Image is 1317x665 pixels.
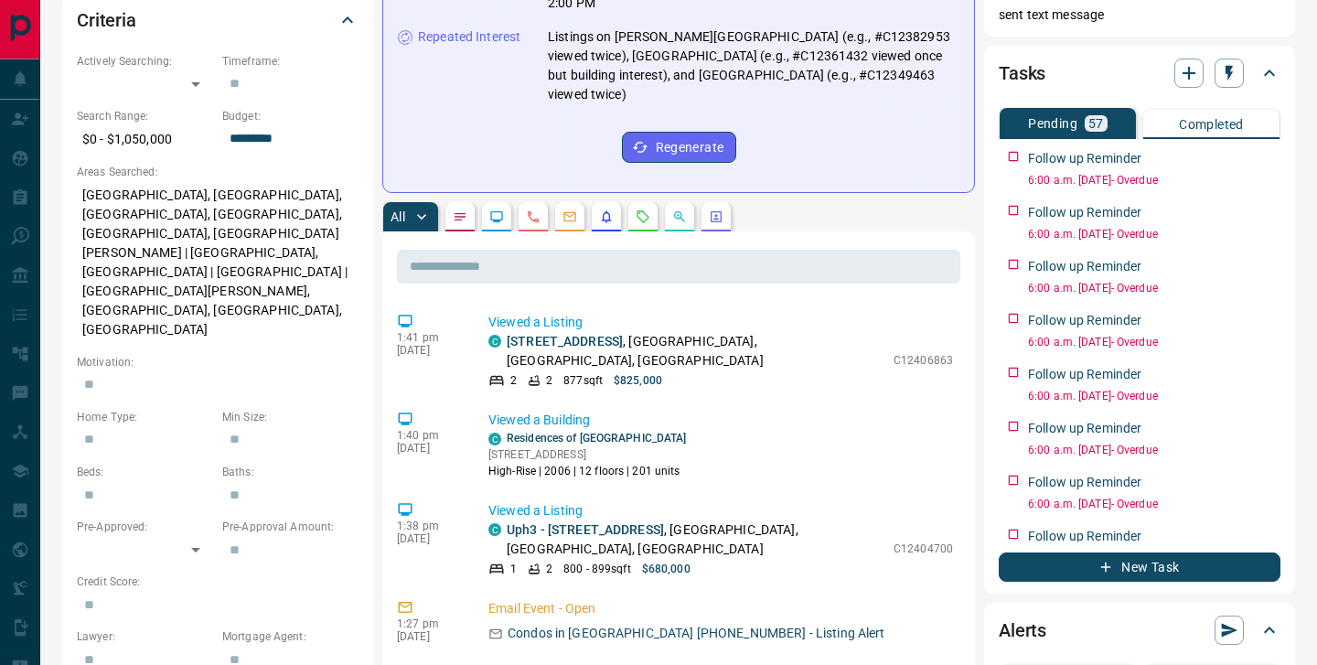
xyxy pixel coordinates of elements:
p: 6:00 a.m. [DATE] - Overdue [1028,388,1280,404]
p: Follow up Reminder [1028,311,1141,330]
p: Completed [1179,118,1244,131]
p: Areas Searched: [77,164,359,180]
h2: Alerts [999,616,1046,645]
p: , [GEOGRAPHIC_DATA], [GEOGRAPHIC_DATA], [GEOGRAPHIC_DATA] [507,520,884,559]
div: Tasks [999,51,1280,95]
p: $0 - $1,050,000 [77,124,213,155]
p: All [391,210,405,223]
p: 877 sqft [563,372,603,389]
p: Follow up Reminder [1028,257,1141,276]
button: Regenerate [622,132,736,163]
div: condos.ca [488,433,501,445]
svg: Lead Browsing Activity [489,209,504,224]
p: [STREET_ADDRESS] [488,446,687,463]
p: [DATE] [397,344,461,357]
p: 6:00 a.m. [DATE] - Overdue [1028,442,1280,458]
p: Pre-Approved: [77,519,213,535]
p: Email Event - Open [488,599,953,618]
p: Timeframe: [222,53,359,70]
p: 6:00 a.m. [DATE] - Overdue [1028,496,1280,512]
div: condos.ca [488,523,501,536]
p: Repeated Interest [418,27,520,47]
p: Follow up Reminder [1028,473,1141,492]
svg: Emails [562,209,577,224]
p: Condos in [GEOGRAPHIC_DATA] [PHONE_NUMBER] - Listing Alert [508,624,885,643]
p: Min Size: [222,409,359,425]
p: $680,000 [642,561,691,577]
p: High-Rise | 2006 | 12 floors | 201 units [488,463,687,479]
p: Actively Searching: [77,53,213,70]
p: Follow up Reminder [1028,527,1141,546]
svg: Calls [526,209,541,224]
p: 6:00 a.m. [DATE] - Overdue [1028,226,1280,242]
p: 1:41 pm [397,331,461,344]
p: 57 [1088,117,1104,130]
p: Follow up Reminder [1028,365,1141,384]
a: Residences of [GEOGRAPHIC_DATA] [507,432,687,445]
p: C12404700 [894,541,953,557]
h2: Criteria [77,5,136,35]
div: condos.ca [488,335,501,348]
p: 6:00 a.m. [DATE] - Overdue [1028,334,1280,350]
p: Listings on [PERSON_NAME][GEOGRAPHIC_DATA] (e.g., #C12382953 viewed twice), [GEOGRAPHIC_DATA] (e.... [548,27,959,104]
p: , [GEOGRAPHIC_DATA], [GEOGRAPHIC_DATA], [GEOGRAPHIC_DATA] [507,332,884,370]
p: C12406863 [894,352,953,369]
p: Follow up Reminder [1028,419,1141,438]
p: 1 [510,561,517,577]
p: Follow up Reminder [1028,203,1141,222]
p: Viewed a Listing [488,501,953,520]
p: 1:40 pm [397,429,461,442]
p: [DATE] [397,442,461,455]
p: Viewed a Building [488,411,953,430]
a: Uph3 - [STREET_ADDRESS] [507,522,664,537]
p: Lawyer: [77,628,213,645]
svg: Notes [453,209,467,224]
p: Follow up Reminder [1028,149,1141,168]
p: Budget: [222,108,359,124]
p: Pre-Approval Amount: [222,519,359,535]
p: sent text message [999,5,1280,25]
p: Viewed a Listing [488,313,953,332]
p: Mortgage Agent: [222,628,359,645]
p: Beds: [77,464,213,480]
p: $825,000 [614,372,662,389]
p: Motivation: [77,354,359,370]
p: 2 [546,372,552,389]
p: Pending [1028,117,1077,130]
h2: Tasks [999,59,1045,88]
p: Search Range: [77,108,213,124]
div: Alerts [999,608,1280,652]
p: 2 [510,372,517,389]
svg: Opportunities [672,209,687,224]
p: 6:00 a.m. [DATE] - Overdue [1028,280,1280,296]
p: [DATE] [397,630,461,643]
p: [DATE] [397,532,461,545]
p: [GEOGRAPHIC_DATA], [GEOGRAPHIC_DATA], [GEOGRAPHIC_DATA], [GEOGRAPHIC_DATA], [GEOGRAPHIC_DATA], [G... [77,180,359,345]
a: [STREET_ADDRESS] [507,334,623,349]
p: Baths: [222,464,359,480]
p: Home Type: [77,409,213,425]
p: 1:38 pm [397,520,461,532]
button: New Task [999,552,1280,582]
svg: Agent Actions [709,209,723,224]
p: 1:27 pm [397,617,461,630]
p: Credit Score: [77,574,359,590]
svg: Requests [636,209,650,224]
p: 800 - 899 sqft [563,561,630,577]
p: 6:00 a.m. [DATE] - Overdue [1028,172,1280,188]
p: 2 [546,561,552,577]
svg: Listing Alerts [599,209,614,224]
